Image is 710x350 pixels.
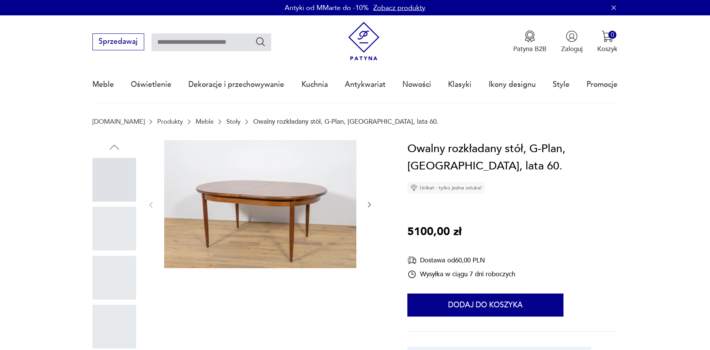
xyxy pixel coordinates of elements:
button: Szukaj [255,36,266,47]
button: Zaloguj [561,30,583,53]
p: Patyna B2B [513,45,547,53]
a: Zobacz produkty [373,3,425,13]
img: Patyna - sklep z meblami i dekoracjami vintage [344,22,383,61]
div: Unikat - tylko jedna sztuka! [407,182,485,194]
a: Stoły [226,118,241,125]
img: Ikonka użytkownika [566,30,578,42]
a: Sprzedawaj [92,39,144,45]
p: Antyki od MMarte do -10% [285,3,369,13]
img: Ikona diamentu [410,184,417,191]
a: Dekoracje i przechowywanie [188,67,284,102]
div: Wysyłka w ciągu 7 dni roboczych [407,270,515,279]
img: Zdjęcie produktu Owalny rozkładany stół, G-Plan, Wielka Brytania, lata 60. [164,140,356,269]
a: Kuchnia [301,67,328,102]
a: Promocje [586,67,618,102]
a: Klasyki [448,67,471,102]
button: Sprzedawaj [92,33,144,50]
button: Patyna B2B [513,30,547,53]
button: 0Koszyk [597,30,618,53]
p: Zaloguj [561,45,583,53]
a: Oświetlenie [131,67,171,102]
p: 5100,00 zł [407,223,461,241]
img: Ikona dostawy [407,255,417,265]
h1: Owalny rozkładany stół, G-Plan, [GEOGRAPHIC_DATA], lata 60. [407,140,618,175]
a: Ikona medaluPatyna B2B [513,30,547,53]
a: Meble [196,118,214,125]
img: Ikona medalu [524,30,536,42]
a: Style [553,67,570,102]
div: Dostawa od 60,00 PLN [407,255,515,265]
a: [DOMAIN_NAME] [92,118,145,125]
a: Meble [92,67,114,102]
div: 0 [608,31,616,39]
p: Owalny rozkładany stół, G-Plan, [GEOGRAPHIC_DATA], lata 60. [253,118,438,125]
button: Dodaj do koszyka [407,294,563,317]
p: Koszyk [597,45,618,53]
a: Antykwariat [345,67,385,102]
a: Produkty [157,118,183,125]
a: Ikony designu [489,67,536,102]
a: Nowości [402,67,431,102]
img: Ikona koszyka [601,30,613,42]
